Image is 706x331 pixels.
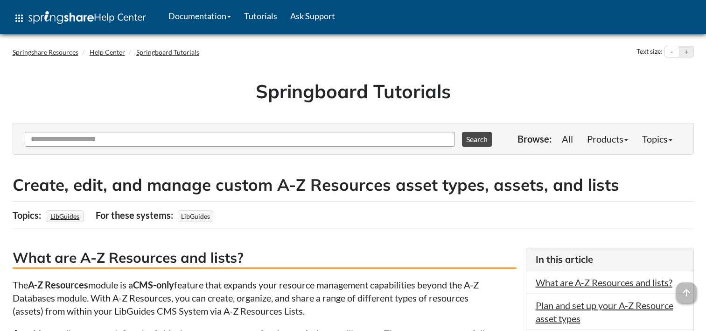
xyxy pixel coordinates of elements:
a: Tutorials [238,4,284,28]
a: LibGuides [49,209,81,223]
div: Topics: [13,206,43,224]
h3: In this article [536,253,684,266]
a: Help Center [90,48,125,56]
h2: Create, edit, and manage custom A-Z Resources asset types, assets, and lists [13,173,694,196]
a: Plan and set up your A-Z Resource asset types [536,300,673,324]
a: What are A-Z Resources and lists? [536,277,672,288]
span: Help Center [94,11,146,23]
a: Products [580,130,635,148]
button: Increase text size [679,46,693,58]
a: Documentation [162,4,238,28]
span: arrow_upward [676,282,697,303]
div: For these systems: [96,206,175,224]
strong: CMS-only [133,279,174,290]
span: apps [14,13,25,24]
a: arrow_upward [676,283,697,295]
a: apps Help Center [7,4,153,32]
span: LibGuides [178,210,213,222]
button: Decrease text size [665,46,679,58]
a: Springshare Resources [13,48,78,56]
p: The module is a feature that expands your resource management capabilities beyond the A-Z Databas... [13,278,517,317]
a: Ask Support [284,4,342,28]
div: Text size: [635,46,664,58]
p: Browse: [517,132,552,145]
img: Springshare [28,11,94,24]
strong: A-Z Resources [28,279,88,290]
button: Search [462,132,492,147]
h1: Springboard Tutorials [20,78,687,104]
a: Springboard Tutorials [136,48,199,56]
a: Topics [635,130,679,148]
a: All [555,130,580,148]
h3: What are A-Z Resources and lists? [13,248,517,269]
